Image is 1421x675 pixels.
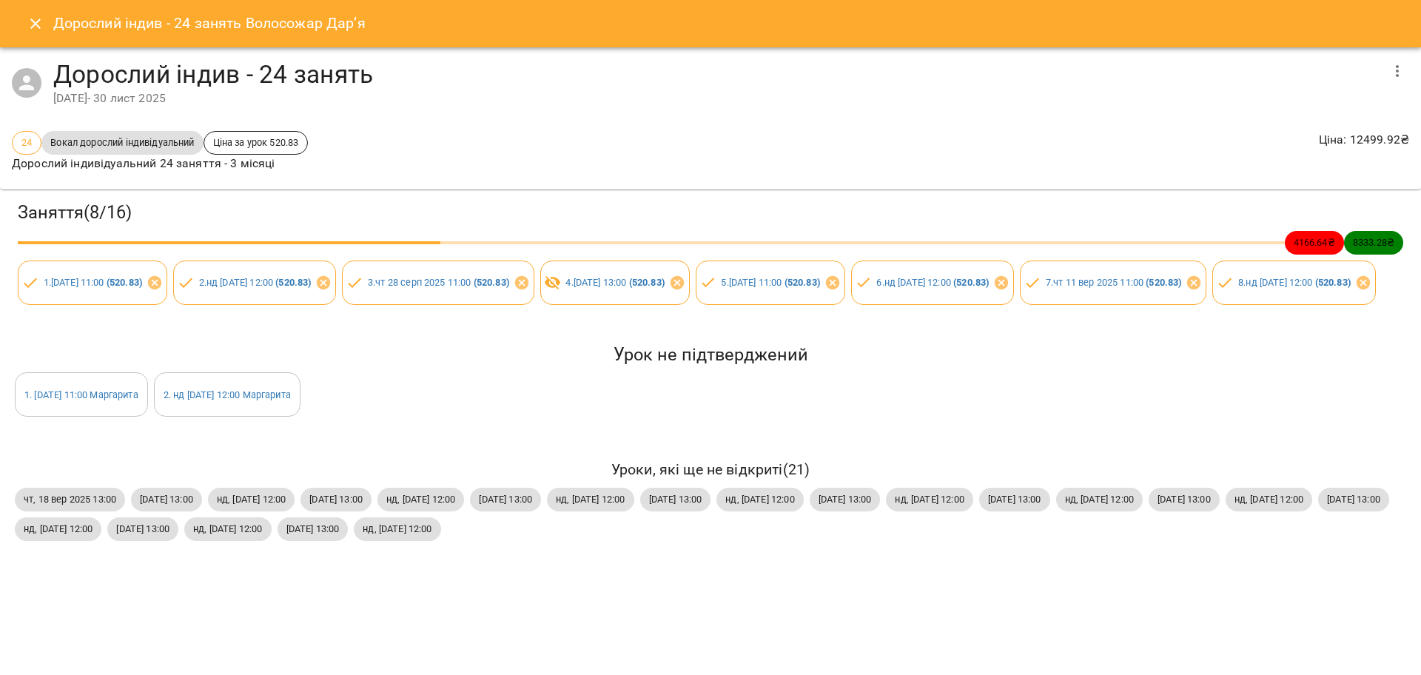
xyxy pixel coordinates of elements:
[208,492,295,506] span: нд, [DATE] 12:00
[368,277,509,288] a: 3.чт 28 серп 2025 11:00 (520.83)
[12,155,308,172] p: Дорослий індивідуальний 24 заняття - 3 місяці
[18,261,167,305] div: 1.[DATE] 11:00 (520.83)
[1212,261,1375,305] div: 8.нд [DATE] 12:00 (520.83)
[18,6,53,41] button: Close
[15,458,1406,481] h6: Уроки, які ще не відкриті ( 21 )
[275,277,311,288] b: ( 520.83 )
[1020,261,1206,305] div: 7.чт 11 вер 2025 11:00 (520.83)
[204,135,308,150] span: Ціна за урок 520.83
[1315,277,1351,288] b: ( 520.83 )
[565,277,664,288] a: 4.[DATE] 13:00 (520.83)
[53,90,1380,107] div: [DATE] - 30 лист 2025
[640,492,711,506] span: [DATE] 13:00
[199,277,312,288] a: 2.нд [DATE] 12:00 (520.83)
[1344,235,1403,249] span: 8333.28 ₴
[696,261,845,305] div: 5.[DATE] 11:00 (520.83)
[131,492,202,506] span: [DATE] 13:00
[53,59,1380,90] h4: Дорослий індив - 24 занять
[354,522,440,536] span: нд, [DATE] 12:00
[474,277,509,288] b: ( 520.83 )
[377,492,464,506] span: нд, [DATE] 12:00
[540,261,690,305] div: 4.[DATE] 13:00 (520.83)
[164,389,291,400] a: 2. нд [DATE] 12:00 Маргарита
[1146,277,1181,288] b: ( 520.83 )
[107,277,142,288] b: ( 520.83 )
[278,522,349,536] span: [DATE] 13:00
[876,277,989,288] a: 6.нд [DATE] 12:00 (520.83)
[300,492,372,506] span: [DATE] 13:00
[44,277,142,288] a: 1.[DATE] 11:00 (520.83)
[470,492,541,506] span: [DATE] 13:00
[13,135,41,150] span: 24
[342,261,534,305] div: 3.чт 28 серп 2025 11:00 (520.83)
[886,492,972,506] span: нд, [DATE] 12:00
[1238,277,1351,288] a: 8.нд [DATE] 12:00 (520.83)
[173,261,336,305] div: 2.нд [DATE] 12:00 (520.83)
[1226,492,1312,506] span: нд, [DATE] 12:00
[15,522,101,536] span: нд, [DATE] 12:00
[1285,235,1344,249] span: 4166.64 ₴
[184,522,271,536] span: нд, [DATE] 12:00
[1149,492,1220,506] span: [DATE] 13:00
[721,277,819,288] a: 5.[DATE] 11:00 (520.83)
[851,261,1014,305] div: 6.нд [DATE] 12:00 (520.83)
[41,135,203,150] span: Вокал дорослий індивідуальний
[629,277,665,288] b: ( 520.83 )
[1318,492,1389,506] span: [DATE] 13:00
[1056,492,1143,506] span: нд, [DATE] 12:00
[979,492,1050,506] span: [DATE] 13:00
[1046,277,1182,288] a: 7.чт 11 вер 2025 11:00 (520.83)
[810,492,881,506] span: [DATE] 13:00
[107,522,178,536] span: [DATE] 13:00
[15,492,125,506] span: чт, 18 вер 2025 13:00
[24,389,138,400] a: 1. [DATE] 11:00 Маргарита
[953,277,989,288] b: ( 520.83 )
[716,492,803,506] span: нд, [DATE] 12:00
[15,343,1406,366] h5: Урок не підтверджений
[53,12,366,35] h6: Дорослий індив - 24 занять Волосожар Дарʼя
[18,201,1403,224] h3: Заняття ( 8 / 16 )
[547,492,634,506] span: нд, [DATE] 12:00
[785,277,820,288] b: ( 520.83 )
[1319,131,1409,149] p: Ціна : 12499.92 ₴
